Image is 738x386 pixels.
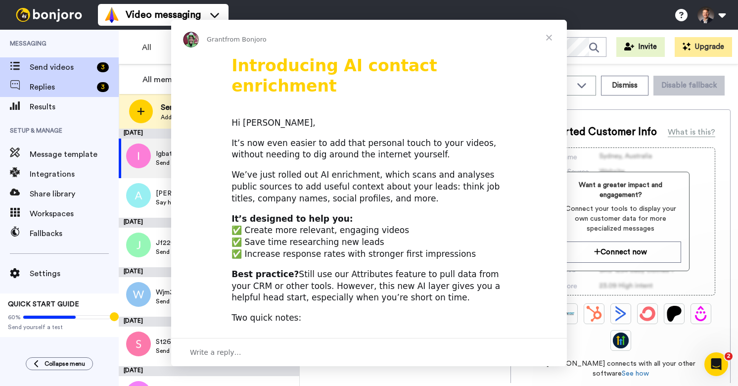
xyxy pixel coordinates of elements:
[231,117,507,129] div: Hi [PERSON_NAME],
[231,56,437,96] b: Introducing AI contact enrichment
[183,32,199,48] img: Profile image for Grant
[231,269,507,304] div: Still use our Attributes feature to pull data from your CRM or other tools. However, this new AI ...
[231,213,507,260] div: ✅ Create more relevant, engaging videos ✅ Save time researching new leads ✅ Increase response rat...
[231,312,507,324] div: Two quick notes:
[190,346,241,359] span: Write a reply…
[231,269,299,279] b: Best practice?
[171,338,567,366] div: Open conversation and reply
[231,169,507,204] div: We’ve just rolled out AI enrichment, which scans and analyses public sources to add useful contex...
[225,36,267,43] span: from Bonjoro
[207,36,225,43] span: Grant
[531,20,567,55] span: Close
[231,214,353,224] b: It’s designed to help you:
[231,138,507,161] div: It’s now even easier to add that personal touch to your videos, without needing to dig around the...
